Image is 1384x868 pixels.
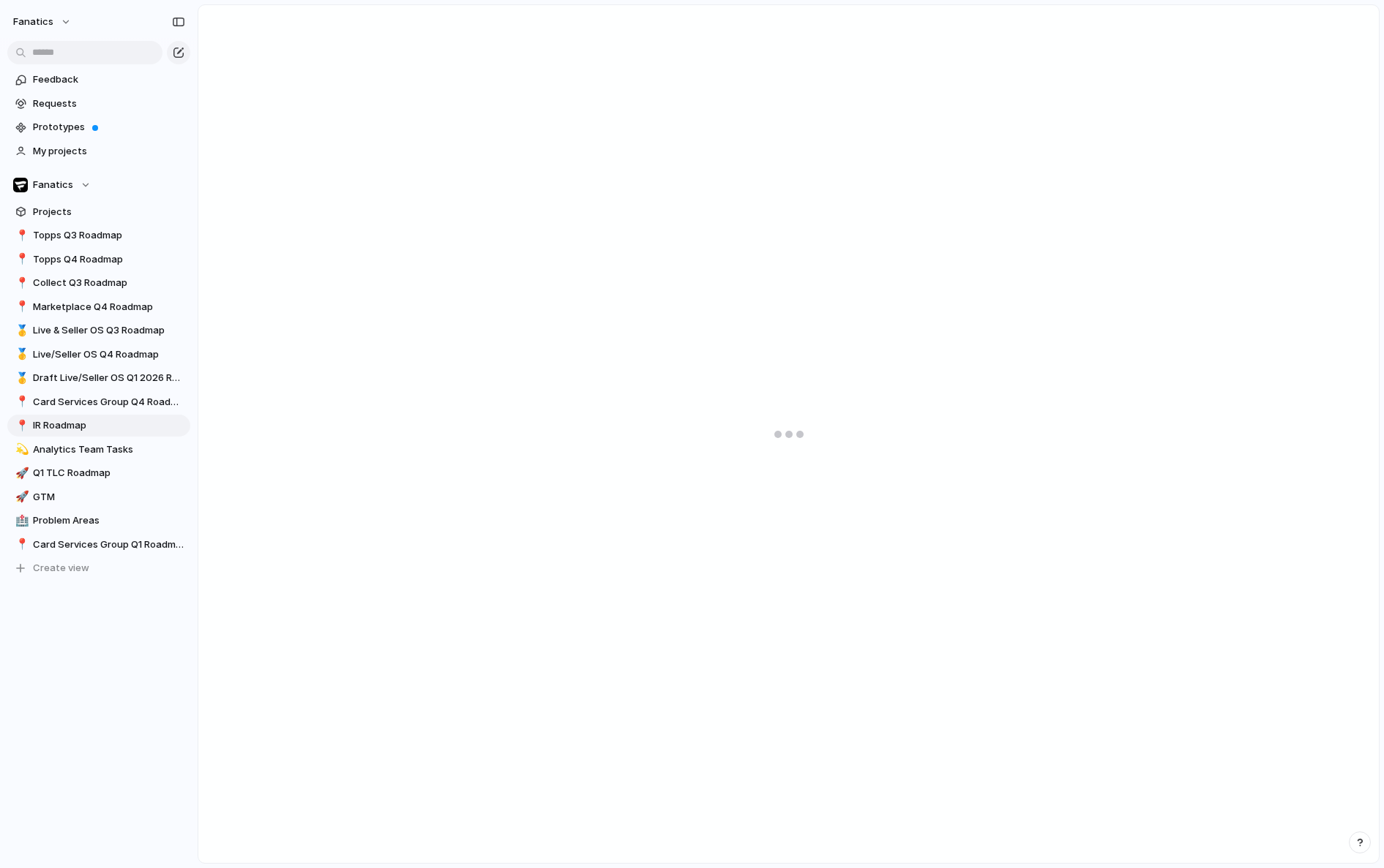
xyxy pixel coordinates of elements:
button: 💫 [13,442,28,457]
div: 📍 [15,227,26,244]
button: 🚀 [13,490,28,505]
button: 🏥 [13,513,28,528]
span: fanatics [13,15,53,29]
button: 📍 [13,228,28,243]
button: fanatics [7,10,79,34]
span: Feedback [33,72,185,87]
button: 📍 [13,276,28,290]
a: 📍IR Roadmap [7,415,190,437]
a: 📍Marketplace Q4 Roadmap [7,296,190,318]
a: Prototypes [7,116,190,138]
a: 📍Card Services Group Q4 Roadmap [7,391,190,413]
div: 🏥 [15,513,26,529]
div: 🚀 [15,465,26,482]
div: 🥇 [15,370,26,387]
button: 📍 [13,418,28,433]
a: 💫Analytics Team Tasks [7,439,190,461]
span: Collect Q3 Roadmap [33,276,185,290]
button: 🥇 [13,323,28,338]
a: 🚀Q1 TLC Roadmap [7,462,190,484]
span: Topps Q3 Roadmap [33,228,185,243]
a: 🥇Draft Live/Seller OS Q1 2026 Roadmap [7,367,190,389]
a: My projects [7,140,190,162]
div: 🚀 [15,488,26,505]
span: GTM [33,490,185,505]
span: Draft Live/Seller OS Q1 2026 Roadmap [33,371,185,385]
a: 🥇Live/Seller OS Q4 Roadmap [7,344,190,366]
span: Card Services Group Q1 Roadmap [33,537,185,552]
span: Analytics Team Tasks [33,442,185,457]
div: 💫 [15,441,26,458]
a: Requests [7,93,190,115]
button: 🥇 [13,371,28,385]
span: Marketplace Q4 Roadmap [33,300,185,314]
button: Fanatics [7,174,190,196]
a: 📍Topps Q3 Roadmap [7,224,190,246]
a: 🏥Problem Areas [7,510,190,532]
span: Fanatics [33,178,73,192]
div: 📍 [15,536,26,553]
button: 🚀 [13,466,28,480]
span: Q1 TLC Roadmap [33,466,185,480]
button: 📍 [13,537,28,552]
span: Live & Seller OS Q3 Roadmap [33,323,185,338]
div: 📍 [15,298,26,315]
a: 📍Collect Q3 Roadmap [7,272,190,294]
span: Card Services Group Q4 Roadmap [33,395,185,410]
div: 📍 [15,393,26,410]
a: 📍Card Services Group Q1 Roadmap [7,534,190,556]
a: 🥇Live & Seller OS Q3 Roadmap [7,320,190,341]
button: 📍 [13,395,28,410]
div: 🥇 [15,322,26,339]
span: Live/Seller OS Q4 Roadmap [33,347,185,362]
span: Problem Areas [33,513,185,528]
button: 🥇 [13,347,28,362]
div: 📍 [15,418,26,434]
div: 📍 [15,275,26,292]
a: Feedback [7,69,190,91]
a: 🚀GTM [7,486,190,508]
button: Create view [7,557,190,579]
span: IR Roadmap [33,418,185,433]
span: Topps Q4 Roadmap [33,252,185,267]
div: 🥇 [15,346,26,363]
span: Create view [33,561,89,575]
a: Projects [7,201,190,223]
span: Projects [33,205,185,219]
span: Prototypes [33,120,185,135]
div: 📍 [15,251,26,268]
span: My projects [33,144,185,159]
a: 📍Topps Q4 Roadmap [7,249,190,271]
span: Requests [33,97,185,111]
button: 📍 [13,300,28,314]
button: 📍 [13,252,28,267]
